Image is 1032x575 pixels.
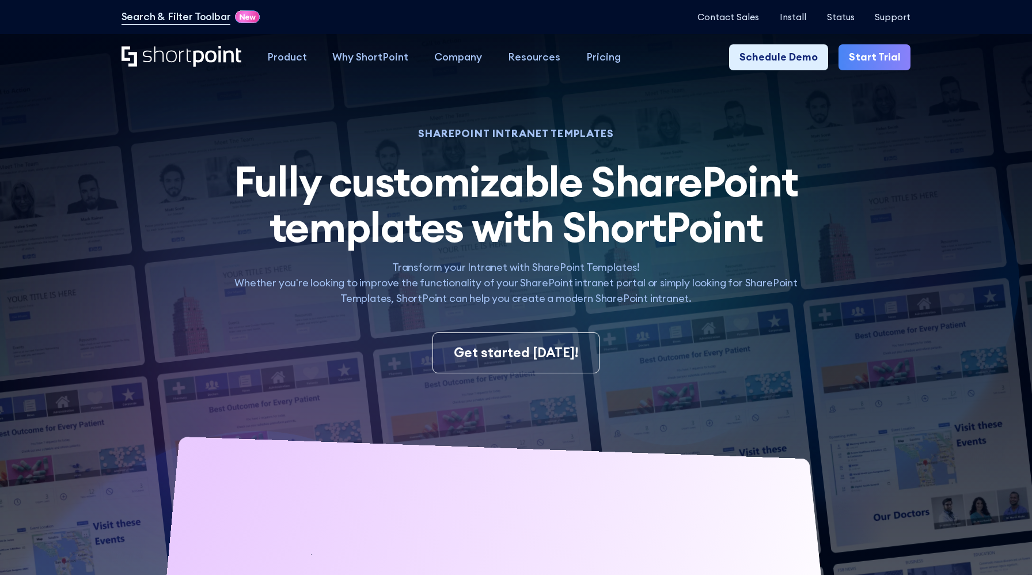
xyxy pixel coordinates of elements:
a: Why ShortPoint [320,44,422,70]
div: Why ShortPoint [332,50,408,65]
a: Company [422,44,495,70]
a: Get started [DATE]! [432,332,600,373]
div: Company [434,50,482,65]
a: Home [122,46,241,69]
a: Status [827,12,855,22]
a: Search & Filter Toolbar [122,9,231,25]
span: Fully customizable SharePoint templates with ShortPoint [234,155,798,253]
div: Pricing [586,50,621,65]
a: Support [875,12,910,22]
div: Resources [508,50,560,65]
a: Resources [495,44,574,70]
a: Schedule Demo [729,44,828,70]
h1: SHAREPOINT INTRANET TEMPLATES [214,129,818,138]
a: Pricing [573,44,633,70]
a: Install [780,12,806,22]
a: Start Trial [838,44,911,70]
p: Transform your Intranet with SharePoint Templates! Whether you're looking to improve the function... [214,260,818,307]
a: Product [254,44,320,70]
iframe: Chat Widget [974,520,1032,575]
a: Contact Sales [697,12,759,22]
div: Get started [DATE]! [454,343,578,363]
div: Product [267,50,307,65]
